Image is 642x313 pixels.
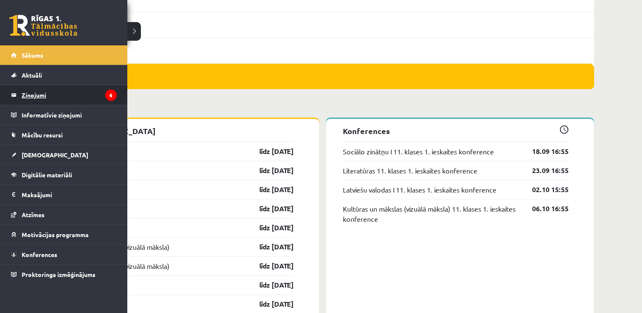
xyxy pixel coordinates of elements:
[68,125,294,137] p: [DEMOGRAPHIC_DATA]
[11,245,117,264] a: Konferences
[519,146,569,156] a: 18.09 16:55
[22,51,43,59] span: Sākums
[519,204,569,214] a: 06.10 16:55
[519,165,569,176] a: 23.09 16:55
[244,146,294,156] a: līdz [DATE]
[244,299,294,309] a: līdz [DATE]
[519,184,569,195] a: 02.10 15:55
[22,231,89,238] span: Motivācijas programma
[244,165,294,176] a: līdz [DATE]
[22,251,57,258] span: Konferences
[11,125,117,145] a: Mācību resursi
[11,145,117,165] a: [DEMOGRAPHIC_DATA]
[11,105,117,125] a: Informatīvie ziņojumi
[22,151,88,159] span: [DEMOGRAPHIC_DATA]
[343,184,496,195] a: Latviešu valodas I 11. klases 1. ieskaites konference
[9,15,77,36] a: Rīgas 1. Tālmācības vidusskola
[22,71,42,79] span: Aktuāli
[244,261,294,271] a: līdz [DATE]
[54,102,591,114] p: Tuvākās aktivitātes
[244,280,294,290] a: līdz [DATE]
[22,105,117,125] legend: Informatīvie ziņojumi
[244,204,294,214] a: līdz [DATE]
[22,211,45,218] span: Atzīmes
[343,204,519,224] a: Kultūras un mākslas (vizuālā māksla) 11. klases 1. ieskaites konference
[244,184,294,195] a: līdz [DATE]
[22,85,117,105] legend: Ziņojumi
[11,65,117,85] a: Aktuāli
[11,265,117,284] a: Proktoringa izmēģinājums
[22,271,95,278] span: Proktoringa izmēģinājums
[11,205,117,224] a: Atzīmes
[11,85,117,105] a: Ziņojumi6
[343,165,477,176] a: Literatūras 11. klases 1. ieskaites konference
[244,242,294,252] a: līdz [DATE]
[11,185,117,204] a: Maksājumi
[343,125,569,137] p: Konferences
[105,89,117,101] i: 6
[11,45,117,65] a: Sākums
[22,185,117,204] legend: Maksājumi
[22,131,63,139] span: Mācību resursi
[11,165,117,184] a: Digitālie materiāli
[244,223,294,233] a: līdz [DATE]
[343,146,494,156] a: Sociālo zinātņu I 11. klases 1. ieskaites konference
[11,225,117,244] a: Motivācijas programma
[22,171,72,179] span: Digitālie materiāli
